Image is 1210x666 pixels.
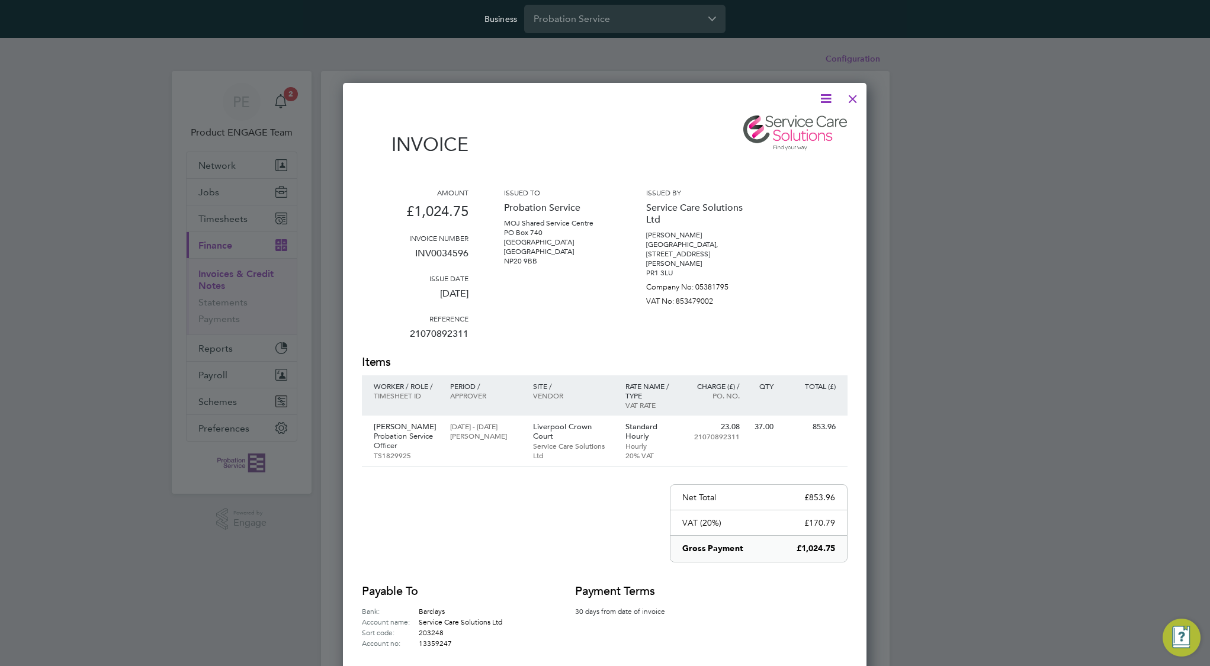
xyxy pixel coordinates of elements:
p: INV0034596 [362,243,468,274]
p: 23.08 [688,422,740,432]
label: Business [484,14,517,24]
span: 203248 [419,628,444,637]
p: Total (£) [785,381,836,391]
p: Worker / Role / [374,381,438,391]
p: Timesheet ID [374,391,438,400]
h1: Invoice [362,133,468,156]
span: 13359247 [419,638,452,648]
label: Sort code: [362,627,419,638]
p: 21070892311 [362,323,468,354]
p: VAT rate [625,400,677,410]
p: Hourly [625,441,677,451]
h3: Issued to [504,188,611,197]
h3: Amount [362,188,468,197]
p: Period / [450,381,521,391]
img: servicecare-logo-remittance.png [743,115,848,151]
p: £853.96 [804,492,835,503]
p: 20% VAT [625,451,677,460]
p: VAT No: 853479002 [646,292,753,306]
p: [PERSON_NAME] [374,422,438,432]
p: VAT (20%) [682,517,721,528]
p: 30 days from date of invoice [575,606,682,616]
p: Company No: 05381795 [646,278,753,292]
p: Service Care Solutions Ltd [533,441,614,460]
h3: Reference [362,314,468,323]
p: Liverpool Crown Court [533,422,614,441]
span: Service Care Solutions Ltd [419,617,502,626]
p: [GEOGRAPHIC_DATA] [504,237,611,247]
p: [PERSON_NAME] [646,259,753,268]
h3: Issued by [646,188,753,197]
p: Site / [533,381,614,391]
p: Net Total [682,492,716,503]
p: £170.79 [804,517,835,528]
p: [PERSON_NAME][GEOGRAPHIC_DATA], [STREET_ADDRESS] [646,230,753,259]
p: Po. No. [688,391,740,400]
p: Rate name / type [625,381,677,400]
h3: Invoice number [362,233,468,243]
p: £1,024.75 [362,197,468,233]
p: PR1 3LU [646,268,753,278]
p: [PERSON_NAME] [450,431,521,440]
label: Account name: [362,616,419,627]
p: [DATE] [362,283,468,314]
label: Bank: [362,606,419,616]
p: Service Care Solutions Ltd [646,197,753,230]
h2: Items [362,354,848,371]
p: NP20 9BB [504,256,611,266]
label: Account no: [362,638,419,648]
p: Probation Service Officer [374,432,438,451]
p: [DATE] - [DATE] [450,422,521,431]
p: PO Box 740 [504,228,611,237]
p: Charge (£) / [688,381,740,391]
button: Engage Resource Center [1163,619,1201,657]
p: 37.00 [752,422,773,432]
p: TS1829925 [374,451,438,460]
p: 853.96 [785,422,836,432]
h2: Payment terms [575,583,682,600]
p: MOJ Shared Service Centre [504,218,611,228]
p: £1,024.75 [797,543,835,555]
p: Standard Hourly [625,422,677,441]
h3: Issue date [362,274,468,283]
p: Vendor [533,391,614,400]
span: Barclays [419,606,445,616]
p: 21070892311 [688,432,740,441]
p: Approver [450,391,521,400]
p: [GEOGRAPHIC_DATA] [504,247,611,256]
h2: Payable to [362,583,540,600]
p: QTY [752,381,773,391]
p: Gross Payment [682,543,743,555]
p: Probation Service [504,197,611,218]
